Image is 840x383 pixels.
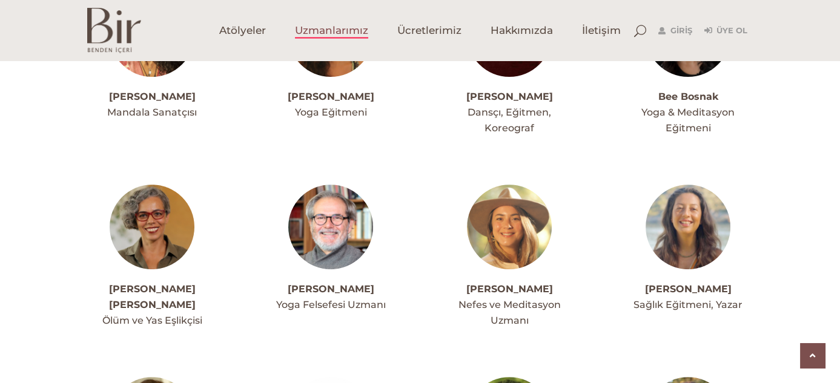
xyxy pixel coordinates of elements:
span: Dansçı, Eğitmen, Koreograf [468,106,551,134]
a: [PERSON_NAME] [288,91,374,102]
a: [PERSON_NAME] [466,283,553,295]
span: Mandala Sanatçısı [107,106,197,118]
span: Atölyeler [219,24,266,38]
span: Ölüm ve Yas Eşlikçisi [102,315,202,326]
span: Yoga Eğitmeni [295,106,367,118]
a: Bee Bosnak [658,91,718,102]
a: [PERSON_NAME] [645,283,732,295]
a: Üye Ol [704,24,747,38]
span: Sağlık Eğitmeni, Yazar [633,299,742,310]
span: Uzmanlarımız [295,24,368,38]
span: Nefes ve Meditasyon Uzmanı [458,299,561,326]
span: Ücretlerimiz [397,24,461,38]
img: bernaprofil-300x300.jpg [110,185,194,269]
a: [PERSON_NAME] [288,283,374,295]
img: cansuprofilfoto-300x300.jpg [467,185,552,269]
a: [PERSON_NAME] [PERSON_NAME] [109,283,196,310]
span: Yoga Felsefesi Uzmanı [276,299,386,310]
a: [PERSON_NAME] [466,91,553,102]
span: İletişim [582,24,621,38]
span: Yoga & Meditasyon Eğitmeni [641,106,735,134]
img: boraprofil1-300x300.jpg [288,185,373,269]
span: Hakkımızda [491,24,553,38]
img: ceydaprofil-300x300.jpg [646,185,730,269]
a: Giriş [658,24,692,38]
a: [PERSON_NAME] [109,91,196,102]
